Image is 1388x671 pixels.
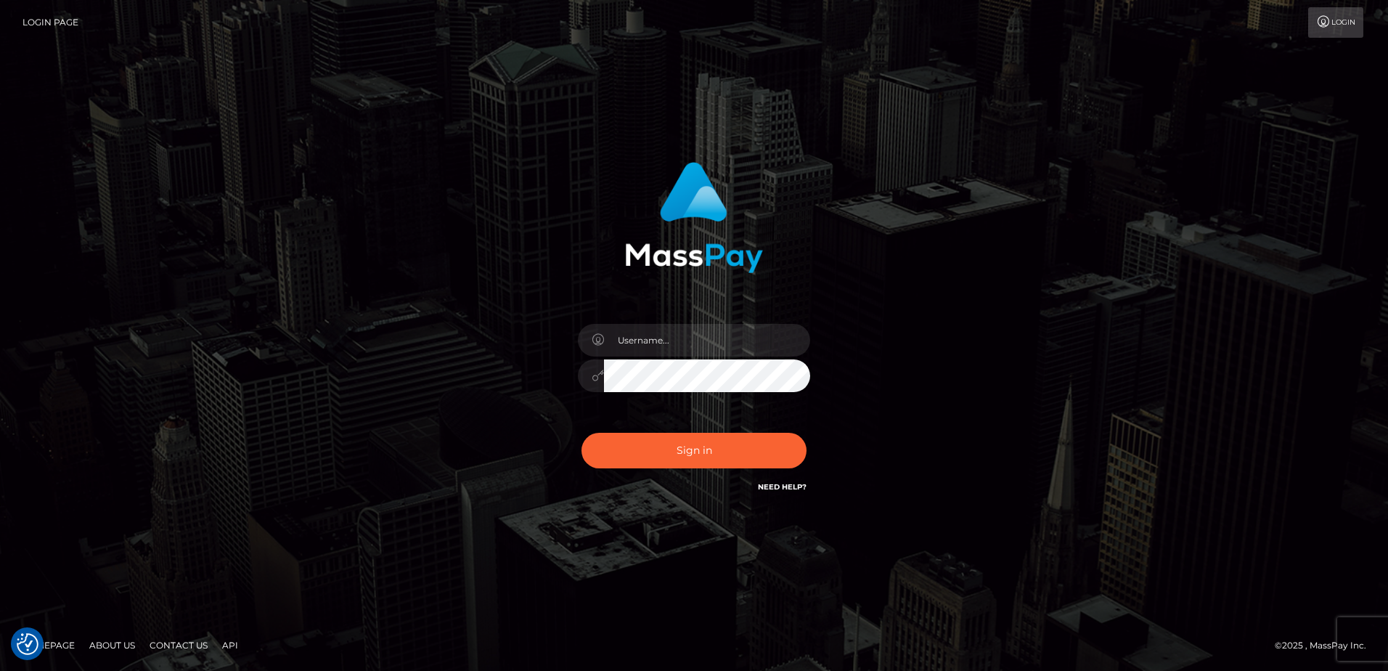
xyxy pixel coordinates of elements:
[83,634,141,656] a: About Us
[17,633,38,655] button: Consent Preferences
[17,633,38,655] img: Revisit consent button
[144,634,213,656] a: Contact Us
[604,324,810,357] input: Username...
[23,7,78,38] a: Login Page
[625,162,763,273] img: MassPay Login
[581,433,807,468] button: Sign in
[758,482,807,492] a: Need Help?
[1275,638,1377,654] div: © 2025 , MassPay Inc.
[1308,7,1363,38] a: Login
[16,634,81,656] a: Homepage
[216,634,244,656] a: API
